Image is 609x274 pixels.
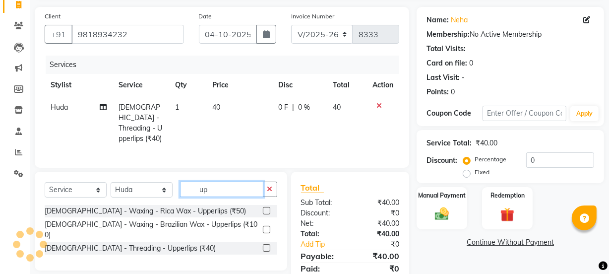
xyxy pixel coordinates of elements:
[570,106,599,121] button: Apply
[45,219,259,240] div: [DEMOGRAPHIC_DATA] - Waxing - Brazilian Wax - Upperlips (₹100)
[350,218,407,229] div: ₹40.00
[426,72,460,83] div: Last Visit:
[169,74,207,96] th: Qty
[294,198,350,208] div: Sub Total:
[475,155,506,164] label: Percentage
[327,74,366,96] th: Total
[298,102,310,113] span: 0 %
[294,239,360,250] a: Add Tip
[469,58,473,68] div: 0
[475,168,489,177] label: Fixed
[496,206,519,223] img: _gift.svg
[119,103,162,143] span: [DEMOGRAPHIC_DATA] - Threading - Upperlips (₹40)
[426,155,457,166] div: Discount:
[45,12,61,21] label: Client
[426,138,472,148] div: Service Total:
[207,74,273,96] th: Price
[426,108,483,119] div: Coupon Code
[301,183,324,193] span: Total
[360,239,407,250] div: ₹0
[45,243,216,254] div: [DEMOGRAPHIC_DATA] - Threading - Upperlips (₹40)
[180,182,263,197] input: Search or Scan
[113,74,169,96] th: Service
[426,15,449,25] div: Name:
[418,191,466,200] label: Manual Payment
[426,29,594,40] div: No Active Membership
[350,229,407,239] div: ₹40.00
[426,44,466,54] div: Total Visits:
[366,74,399,96] th: Action
[294,229,350,239] div: Total:
[45,74,113,96] th: Stylist
[175,103,179,112] span: 1
[426,58,467,68] div: Card on file:
[333,103,341,112] span: 40
[419,237,602,248] a: Continue Without Payment
[272,74,327,96] th: Disc
[490,191,525,200] label: Redemption
[426,87,449,97] div: Points:
[46,56,407,74] div: Services
[350,250,407,262] div: ₹40.00
[45,25,72,44] button: +91
[213,103,221,112] span: 40
[476,138,497,148] div: ₹40.00
[291,12,334,21] label: Invoice Number
[294,218,350,229] div: Net:
[278,102,288,113] span: 0 F
[45,206,246,216] div: [DEMOGRAPHIC_DATA] - Waxing - Rica Wax - Upperlips (₹50)
[426,29,470,40] div: Membership:
[51,103,68,112] span: Huda
[451,15,468,25] a: Neha
[292,102,294,113] span: |
[199,12,212,21] label: Date
[451,87,455,97] div: 0
[71,25,184,44] input: Search by Name/Mobile/Email/Code
[350,208,407,218] div: ₹0
[483,106,566,121] input: Enter Offer / Coupon Code
[294,250,350,262] div: Payable:
[462,72,465,83] div: -
[350,198,407,208] div: ₹40.00
[294,208,350,218] div: Discount:
[430,206,453,222] img: _cash.svg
